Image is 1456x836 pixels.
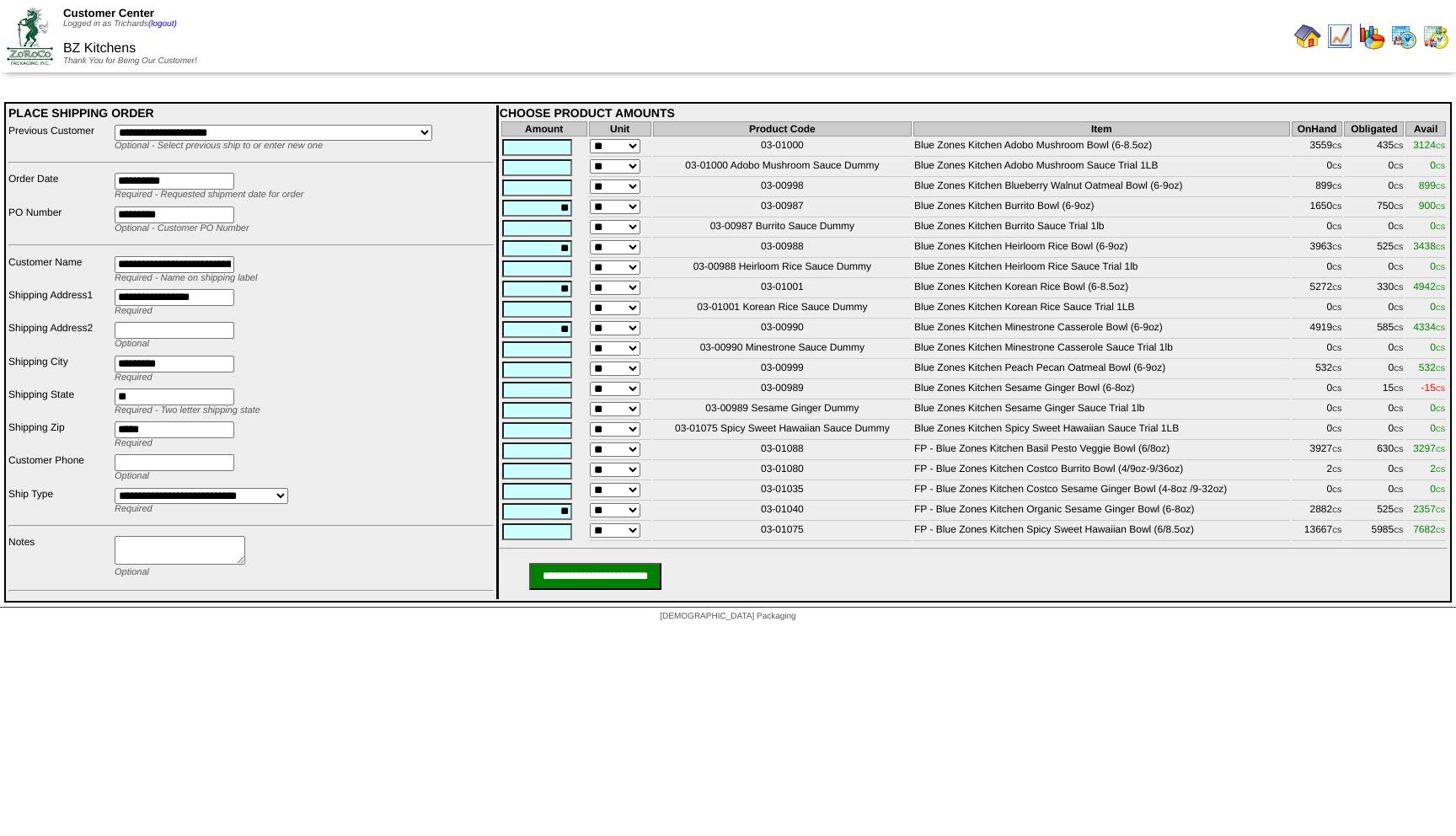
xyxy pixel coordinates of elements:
[913,121,1290,137] th: Item
[63,19,177,29] span: Logged in as Trichards
[913,239,1290,258] td: Blue Zones Kitchen Heirloom Rice Bowl (6-9oz)
[1436,365,1445,372] span: CS
[913,300,1290,319] td: Blue Zones Kitchen Korean Rice Sauce Trial 1LB
[653,381,912,399] td: 03-00989
[1344,502,1404,521] td: 525
[1436,203,1445,211] span: CS
[1292,219,1343,238] td: 0
[913,421,1290,440] td: Blue Zones Kitchen Spicy Sweet Hawaiian Sauce Trial 1LB
[1292,320,1343,339] td: 4919
[115,405,260,415] span: Required - Two letter shipping state
[653,482,912,501] td: 03-01035
[8,535,112,582] td: Notes
[1344,260,1404,278] td: 0
[1430,341,1445,353] span: 0
[8,321,112,352] td: Shipping Address2
[1358,23,1385,50] img: graph.gif
[913,158,1290,177] td: Blue Zones Kitchen Adobo Mushroom Sauce Trial 1LB
[1332,365,1341,372] span: CS
[1394,304,1403,312] span: CS
[1436,466,1445,474] span: CS
[1344,280,1404,298] td: 330
[1292,199,1343,217] td: 1650
[8,388,112,419] td: Shipping State
[1394,385,1403,393] span: CS
[1332,304,1341,312] span: CS
[1394,466,1403,474] span: CS
[1344,138,1404,157] td: 435
[653,158,912,177] td: 03-01000 Adobo Mushroom Sauce Dummy
[8,124,112,154] td: Previous Customer
[1430,463,1445,474] span: 2
[1292,522,1343,541] td: 13667
[115,372,153,383] span: Required
[1436,486,1445,494] span: CS
[913,522,1290,541] td: FP - Blue Zones Kitchen Spicy Sweet Hawaiian Bowl (6/8.5oz)
[653,442,912,460] td: 03-01088
[115,190,303,200] span: Required - Requested shipment date for order
[1344,462,1404,480] td: 0
[1394,163,1403,170] span: CS
[115,306,153,316] span: Required
[1292,502,1343,521] td: 2882
[1292,239,1343,258] td: 3963
[1332,244,1341,251] span: CS
[1292,462,1343,480] td: 2
[1332,446,1341,453] span: CS
[1344,320,1404,339] td: 585
[1413,321,1445,333] span: 4334
[1292,340,1343,359] td: 0
[913,502,1290,521] td: FP - Blue Zones Kitchen Organic Sesame Ginger Bowl (6-8oz)
[1344,381,1404,399] td: 15
[913,462,1290,480] td: FP - Blue Zones Kitchen Costco Burrito Bowl (4/9oz-9/36oz)
[1394,345,1403,352] span: CS
[1394,223,1403,231] span: CS
[1430,220,1445,232] span: 0
[1292,300,1343,319] td: 0
[913,260,1290,278] td: Blue Zones Kitchen Heirloom Rice Sauce Trial 1lb
[1390,23,1417,50] img: calendarprod.gif
[1436,264,1445,271] span: CS
[913,381,1290,399] td: Blue Zones Kitchen Sesame Ginger Bowl (6-8oz)
[8,172,112,203] td: Order Date
[1436,426,1445,433] span: CS
[1394,244,1403,251] span: CS
[1292,158,1343,177] td: 0
[653,502,912,521] td: 03-01040
[1394,527,1403,534] span: CS
[115,223,249,233] span: Optional - Customer PO Number
[8,255,112,287] td: Customer Name
[1394,365,1403,372] span: CS
[653,462,912,480] td: 03-01080
[63,41,136,56] span: BZ Kitchens
[1436,183,1445,190] span: CS
[1332,506,1341,514] span: CS
[1394,324,1403,332] span: CS
[1430,402,1445,414] span: 0
[1344,239,1404,258] td: 525
[115,438,153,448] span: Required
[1436,284,1445,292] span: CS
[1421,382,1445,394] span: -15
[1332,284,1341,292] span: CS
[1436,405,1445,413] span: CS
[1436,345,1445,352] span: CS
[1332,183,1341,190] span: CS
[8,355,112,386] td: Shipping City
[1394,284,1403,292] span: CS
[1394,426,1403,433] span: CS
[1394,183,1403,190] span: CS
[1394,506,1403,514] span: CS
[1436,527,1445,534] span: CS
[115,567,149,577] span: Optional
[1292,260,1343,278] td: 0
[1419,200,1445,212] span: 900
[1413,442,1445,454] span: 3297
[653,219,912,238] td: 03-00987 Burrito Sauce Dummy
[1292,401,1343,420] td: 0
[1344,199,1404,217] td: 750
[1419,180,1445,191] span: 899
[1430,260,1445,272] span: 0
[1405,121,1446,137] th: Avail
[1436,304,1445,312] span: CS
